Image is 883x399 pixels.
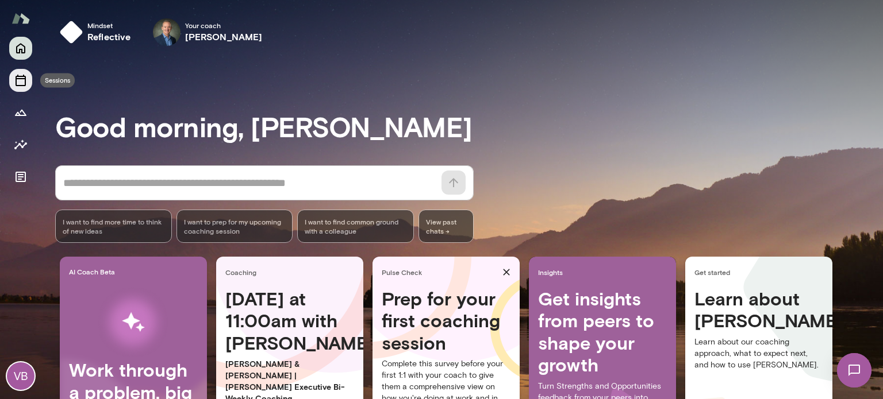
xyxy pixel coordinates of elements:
span: Coaching [225,268,359,277]
span: Get started [694,268,828,277]
img: Mento [11,7,30,29]
span: AI Coach Beta [69,267,202,276]
span: I want to find more time to think of new ideas [63,217,164,235]
button: Insights [9,133,32,156]
div: Sessions [40,73,75,88]
div: Michael AldenYour coach[PERSON_NAME] [145,14,271,51]
img: AI Workflows [82,286,185,359]
h4: Prep for your first coaching session [382,288,510,354]
span: I want to find common ground with a colleague [305,217,406,235]
h6: reflective [87,30,131,44]
div: I want to find common ground with a colleague [297,210,414,243]
span: Insights [538,268,671,277]
button: Documents [9,165,32,188]
h3: Good morning, [PERSON_NAME] [55,110,883,142]
span: Your coach [185,21,263,30]
span: Mindset [87,21,131,30]
h4: Get insights from peers to shape your growth [538,288,667,376]
h6: [PERSON_NAME] [185,30,263,44]
span: Pulse Check [382,268,498,277]
div: VB [7,362,34,390]
h4: [DATE] at 11:00am with [PERSON_NAME] [225,288,354,354]
p: Learn about our coaching approach, what to expect next, and how to use [PERSON_NAME]. [694,336,823,371]
h4: Learn about [PERSON_NAME] [694,288,823,332]
button: Home [9,37,32,60]
button: Mindsetreflective [55,14,140,51]
button: Growth Plan [9,101,32,124]
img: mindset [60,21,83,44]
button: Sessions [9,69,32,92]
img: Michael Alden [153,18,181,46]
div: I want to prep for my upcoming coaching session [176,210,293,243]
span: I want to prep for my upcoming coaching session [184,217,286,235]
span: View past chats -> [419,210,474,243]
div: I want to find more time to think of new ideas [55,210,172,243]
